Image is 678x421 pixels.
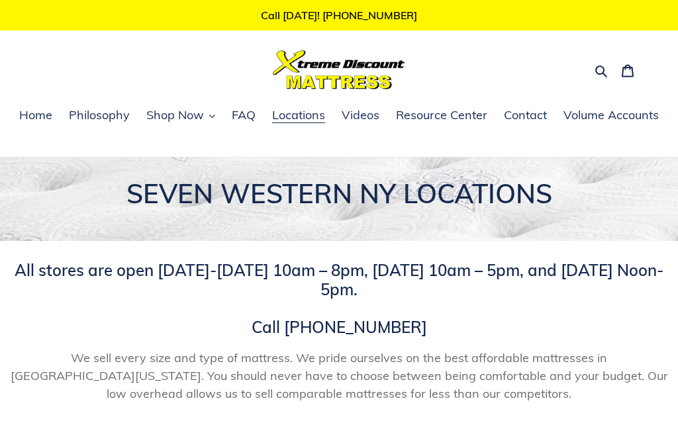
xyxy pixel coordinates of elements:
span: Videos [342,107,379,123]
a: Locations [266,106,332,126]
span: All stores are open [DATE]-[DATE] 10am – 8pm, [DATE] 10am – 5pm, and [DATE] Noon-5pm. Call [PHONE... [15,260,663,337]
span: Resource Center [396,107,487,123]
a: Home [13,106,59,126]
a: Contact [497,106,554,126]
span: FAQ [232,107,256,123]
span: Contact [504,107,547,123]
img: Xtreme Discount Mattress [273,50,405,89]
span: Shop Now [146,107,204,123]
a: Resource Center [389,106,494,126]
a: Philosophy [62,106,136,126]
span: Home [19,107,52,123]
a: Volume Accounts [557,106,665,126]
a: FAQ [225,106,262,126]
span: Locations [272,107,325,123]
span: Volume Accounts [563,107,659,123]
a: Videos [335,106,386,126]
span: Philosophy [69,107,130,123]
span: SEVEN WESTERN NY LOCATIONS [126,177,552,210]
button: Shop Now [140,106,222,126]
